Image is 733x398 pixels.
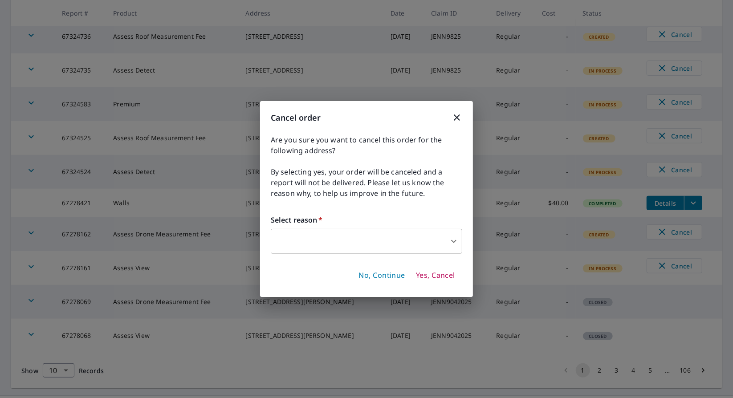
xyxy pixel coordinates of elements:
[358,271,405,280] span: No, Continue
[271,112,462,124] h3: Cancel order
[271,167,462,199] span: By selecting yes, your order will be canceled and a report will not be delivered. Please let us k...
[416,271,455,280] span: Yes, Cancel
[271,134,462,156] span: Are you sure you want to cancel this order for the following address?
[412,268,459,283] button: Yes, Cancel
[355,268,409,283] button: No, Continue
[271,215,462,225] label: Select reason
[271,229,462,254] div: ​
